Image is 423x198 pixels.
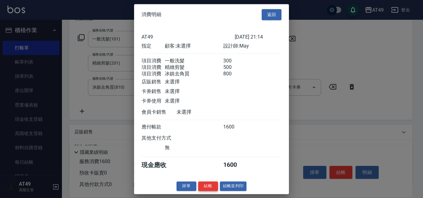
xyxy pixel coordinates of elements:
div: AT49 [142,34,235,40]
div: 300 [223,58,246,64]
div: 未選擇 [165,98,223,104]
span: 消費明細 [142,11,161,18]
div: 卡券銷售 [142,88,165,95]
div: 無 [165,145,223,151]
button: 結帳 [198,181,218,191]
button: 結帳並列印 [220,181,247,191]
div: 500 [223,64,246,71]
div: 未選擇 [165,88,223,95]
div: 未選擇 [165,79,223,85]
div: 精緻剪髮 [165,64,223,71]
div: 未選擇 [177,109,235,116]
div: 項目消費 [142,71,165,77]
div: 冰鎮去角質 [165,71,223,77]
button: 返回 [262,9,281,20]
div: 店販銷售 [142,79,165,85]
div: 會員卡銷售 [142,109,177,116]
div: 應付帳款 [142,124,165,130]
div: 指定 [142,43,165,49]
div: 其他支付方式 [142,135,188,141]
div: 一般洗髮 [165,58,223,64]
div: 1600 [223,161,246,169]
div: 項目消費 [142,64,165,71]
div: 800 [223,71,246,77]
div: 項目消費 [142,58,165,64]
div: 1600 [223,124,246,130]
div: 現金應收 [142,161,177,169]
div: [DATE] 21:14 [235,34,281,40]
div: 設計師: May [223,43,281,49]
button: 掛單 [177,181,196,191]
div: 卡券使用 [142,98,165,104]
div: 顧客: 未選擇 [165,43,223,49]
